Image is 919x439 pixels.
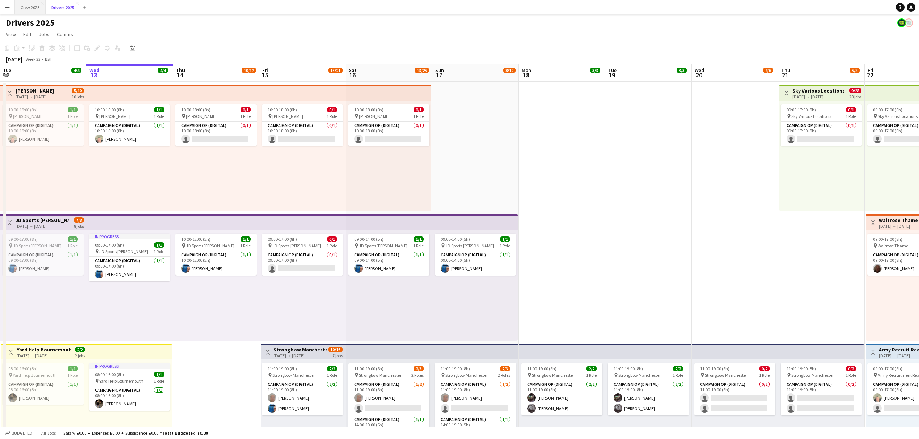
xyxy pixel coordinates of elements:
[435,251,516,276] app-card-role: Campaign Op (Digital)1/109:00-14:00 (5h)[PERSON_NAME]
[415,74,429,79] div: 14 Jobs
[695,67,704,73] span: Wed
[348,71,357,79] span: 16
[242,68,256,73] span: 10/12
[3,67,11,73] span: Tue
[68,107,78,112] span: 1/1
[45,56,52,62] div: BST
[868,67,873,73] span: Fri
[527,366,556,371] span: 11:00-19:00 (8h)
[272,372,315,378] span: Strongbow Manchester
[441,236,470,242] span: 09:00-14:00 (5h)
[677,68,687,73] span: 3/3
[158,74,169,79] div: 4 Jobs
[274,353,327,358] div: [DATE] → [DATE]
[849,93,861,99] div: 28 jobs
[8,366,38,371] span: 08:00-16:00 (8h)
[242,74,256,79] div: 6 Jobs
[13,243,62,248] span: JD Sports [PERSON_NAME]
[4,429,34,437] button: Budgeted
[3,122,84,146] app-card-role: Campaign Op (Digital)1/110:00-18:00 (8h)[PERSON_NAME]
[175,104,257,146] app-job-card: 10:00-18:00 (8h)0/1 [PERSON_NAME]1 RoleCampaign Op (Digital)0/110:00-18:00 (8h)
[63,430,208,436] div: Salary £0.00 + Expenses £0.00 + Subsistence £0.00 =
[95,107,124,112] span: 10:00-18:00 (8h)
[67,114,78,119] span: 1 Role
[498,372,510,378] span: 2 Roles
[354,236,384,242] span: 09:00-14:00 (5h)
[158,68,168,73] span: 4/4
[763,68,773,73] span: 4/6
[673,366,683,371] span: 2/2
[3,363,84,405] div: 08:00-16:00 (8h)1/1 Yard Help Bournemouth1 RoleCampaign Op (Digital)1/108:00-16:00 (8h)[PERSON_NAME]
[607,71,617,79] span: 19
[6,17,55,28] h1: Drivers 2025
[586,366,597,371] span: 2/2
[411,372,424,378] span: 2 Roles
[614,366,643,371] span: 11:00-19:00 (8h)
[694,363,775,415] app-job-card: 11:00-19:00 (8h)0/2 Strongbow Manchester1 RoleCampaign Op (Digital)0/211:00-19:00 (8h)
[8,107,38,112] span: 10:00-18:00 (8h)
[72,93,84,99] div: 10 jobs
[414,366,424,371] span: 2/3
[327,372,337,378] span: 1 Role
[68,236,78,242] span: 1/1
[175,251,257,276] app-card-role: Campaign Op (Digital)1/110:00-12:00 (2h)[PERSON_NAME]
[99,378,143,384] span: Yard Help Bournemouth
[608,380,689,415] app-card-role: Campaign Op (Digital)2/211:00-19:00 (8h)[PERSON_NAME][PERSON_NAME]
[348,380,429,415] app-card-role: Campaign Op (Digital)1/211:00-19:00 (8h)[PERSON_NAME]
[328,347,343,352] span: 10/16
[435,380,516,415] app-card-role: Campaign Op (Digital)1/211:00-19:00 (8h)[PERSON_NAME]
[162,430,208,436] span: Total Budgeted £0.00
[445,243,494,248] span: JD Sports [PERSON_NAME]
[348,122,429,146] app-card-role: Campaign Op (Digital)0/110:00-18:00 (8h)
[74,223,84,229] div: 8 jobs
[532,372,574,378] span: Strongbow Manchester
[6,31,16,38] span: View
[608,67,617,73] span: Tue
[873,236,902,242] span: 09:00-17:00 (8h)
[67,243,78,248] span: 1 Role
[354,107,384,112] span: 10:00-18:00 (8h)
[787,107,816,112] span: 09:00-17:00 (8h)
[75,347,85,352] span: 2/2
[608,363,689,415] app-job-card: 11:00-19:00 (8h)2/2 Strongbow Manchester1 RoleCampaign Op (Digital)2/211:00-19:00 (8h)[PERSON_NAM...
[186,114,217,119] span: [PERSON_NAME]
[327,236,337,242] span: 0/1
[89,104,170,146] app-job-card: 10:00-18:00 (8h)1/1 [PERSON_NAME]1 RoleCampaign Op (Digital)1/110:00-18:00 (8h)[PERSON_NAME]
[503,68,516,73] span: 8/12
[89,234,170,281] app-job-card: In progress09:00-17:00 (8h)1/1 JD Sports [PERSON_NAME]1 RoleCampaign Op (Digital)1/109:00-17:00 (...
[415,68,429,73] span: 13/25
[71,68,81,73] span: 4/4
[846,114,856,119] span: 1 Role
[268,107,297,112] span: 10:00-18:00 (8h)
[261,71,268,79] span: 15
[3,30,19,39] a: View
[780,71,790,79] span: 21
[262,122,343,146] app-card-role: Campaign Op (Digital)0/110:00-18:00 (8h)
[262,251,343,276] app-card-role: Campaign Op (Digital)0/109:00-17:00 (8h)
[67,372,78,378] span: 1 Role
[17,346,71,353] h3: Yard Help Bournemouth
[89,257,170,281] app-card-role: Campaign Op (Digital)1/109:00-17:00 (8h)[PERSON_NAME]
[781,363,862,415] div: 11:00-19:00 (8h)0/2 Strongbow Manchester1 RoleCampaign Op (Digital)0/211:00-19:00 (8h)
[327,107,337,112] span: 0/1
[590,68,600,73] span: 3/3
[500,366,510,371] span: 2/3
[3,234,84,276] app-job-card: 09:00-17:00 (8h)1/1 JD Sports [PERSON_NAME]1 RoleCampaign Op (Digital)1/109:00-17:00 (8h)[PERSON_...
[57,31,73,38] span: Comms
[20,30,34,39] a: Edit
[348,234,429,276] div: 09:00-14:00 (5h)1/1 JD Sports [PERSON_NAME]1 RoleCampaign Op (Digital)1/109:00-14:00 (5h)[PERSON_...
[590,74,602,79] div: 2 Jobs
[23,31,31,38] span: Edit
[586,372,597,378] span: 1 Role
[262,104,343,146] div: 10:00-18:00 (8h)0/1 [PERSON_NAME]1 RoleCampaign Op (Digital)0/110:00-18:00 (8h)
[3,104,84,146] app-job-card: 10:00-18:00 (8h)1/1 [PERSON_NAME]1 RoleCampaign Op (Digital)1/110:00-18:00 (8h)[PERSON_NAME]
[95,242,124,248] span: 09:00-17:00 (8h)
[348,104,429,146] app-job-card: 10:00-18:00 (8h)0/1 [PERSON_NAME]1 RoleCampaign Op (Digital)0/110:00-18:00 (8h)
[759,372,770,378] span: 1 Role
[89,386,170,411] app-card-role: Campaign Op (Digital)1/108:00-16:00 (8h)[PERSON_NAME]
[781,380,862,415] app-card-role: Campaign Op (Digital)0/211:00-19:00 (8h)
